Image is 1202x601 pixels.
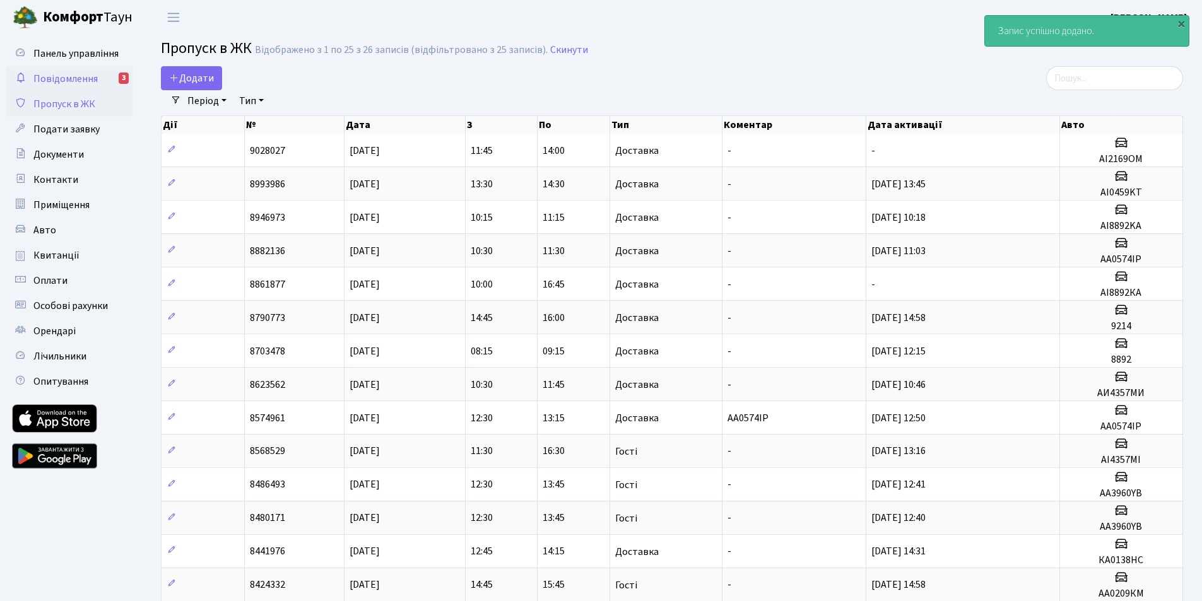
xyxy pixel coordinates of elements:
span: Квитанції [33,248,80,262]
span: 15:45 [543,578,565,592]
span: Орендарі [33,324,76,338]
span: Доставка [615,179,659,189]
h5: АА0574ІР [1065,421,1177,433]
span: 11:15 [543,211,565,225]
th: Тип [610,116,722,134]
span: [DATE] 14:58 [871,578,926,592]
button: Переключити навігацію [158,7,189,28]
b: Комфорт [43,7,103,27]
span: 11:45 [543,378,565,392]
h5: AI0459KT [1065,187,1177,199]
span: Подати заявку [33,122,100,136]
span: Опитування [33,375,88,388]
a: Повідомлення3 [6,66,133,91]
span: - [728,478,731,492]
span: Приміщення [33,198,90,212]
a: Особові рахунки [6,293,133,318]
h5: АА0574ІР [1065,254,1177,265]
div: × [1175,17,1187,30]
span: Доставка [615,279,659,289]
div: Запис успішно додано. [985,16,1189,46]
span: 11:30 [543,244,565,258]
th: № [245,116,344,134]
th: Дата [345,116,466,134]
span: [DATE] [350,511,380,525]
span: 13:30 [471,177,493,191]
span: 13:15 [543,411,565,425]
span: Панель управління [33,47,119,61]
span: [DATE] [350,211,380,225]
h5: АА0209КМ [1065,588,1177,600]
span: Гості [615,446,637,457]
span: 16:00 [543,311,565,325]
h5: АА3960YB [1065,521,1177,533]
span: [DATE] [350,578,380,592]
span: [DATE] [350,244,380,258]
span: Доставка [615,213,659,223]
h5: АІ8892КА [1065,287,1177,299]
span: [DATE] 12:50 [871,411,926,425]
span: АА0574ІР [728,411,769,425]
img: logo.png [13,5,38,30]
span: - [728,244,731,258]
span: - [728,211,731,225]
a: Лічильники [6,344,133,369]
a: Додати [161,66,222,90]
span: [DATE] [350,478,380,492]
span: [DATE] 10:46 [871,378,926,392]
a: Панель управління [6,41,133,66]
span: - [871,144,875,158]
span: Доставка [615,246,659,256]
span: 12:45 [471,545,493,559]
span: [DATE] 13:16 [871,445,926,458]
span: 16:30 [543,445,565,458]
span: Контакти [33,173,78,187]
span: 12:30 [471,478,493,492]
a: Оплати [6,268,133,293]
th: По [538,116,610,134]
span: 10:15 [471,211,493,225]
th: Коментар [722,116,866,134]
span: Документи [33,148,84,161]
a: Скинути [550,44,588,56]
span: 8568529 [250,445,285,458]
span: 16:45 [543,277,565,291]
span: - [728,378,731,392]
span: 14:30 [543,177,565,191]
h5: КА0138НС [1065,554,1177,566]
span: [DATE] [350,144,380,158]
span: Доставка [615,380,659,390]
h5: АИ4357МИ [1065,387,1177,399]
span: [DATE] [350,445,380,458]
span: 11:45 [471,144,493,158]
span: 9028027 [250,144,285,158]
span: - [728,277,731,291]
span: 12:30 [471,411,493,425]
th: Дії [162,116,245,134]
span: Пропуск в ЖК [33,97,95,111]
span: - [728,511,731,525]
h5: 9214 [1065,320,1177,332]
a: Опитування [6,369,133,394]
h5: AI8892KA [1065,220,1177,232]
span: - [728,445,731,458]
span: 12:30 [471,511,493,525]
span: [DATE] [350,411,380,425]
span: 10:30 [471,244,493,258]
th: Дата активації [866,116,1060,134]
span: 13:45 [543,478,565,492]
a: Тип [234,90,269,112]
th: З [466,116,538,134]
th: Авто [1060,116,1184,134]
h5: 8892 [1065,354,1177,366]
span: 8946973 [250,211,285,225]
span: Додати [169,71,214,85]
span: Пропуск в ЖК [161,37,252,59]
span: [DATE] 12:15 [871,344,926,358]
a: Контакти [6,167,133,192]
span: 14:45 [471,311,493,325]
span: [DATE] [350,344,380,358]
span: 8993986 [250,177,285,191]
span: Доставка [615,346,659,356]
span: Гості [615,580,637,590]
